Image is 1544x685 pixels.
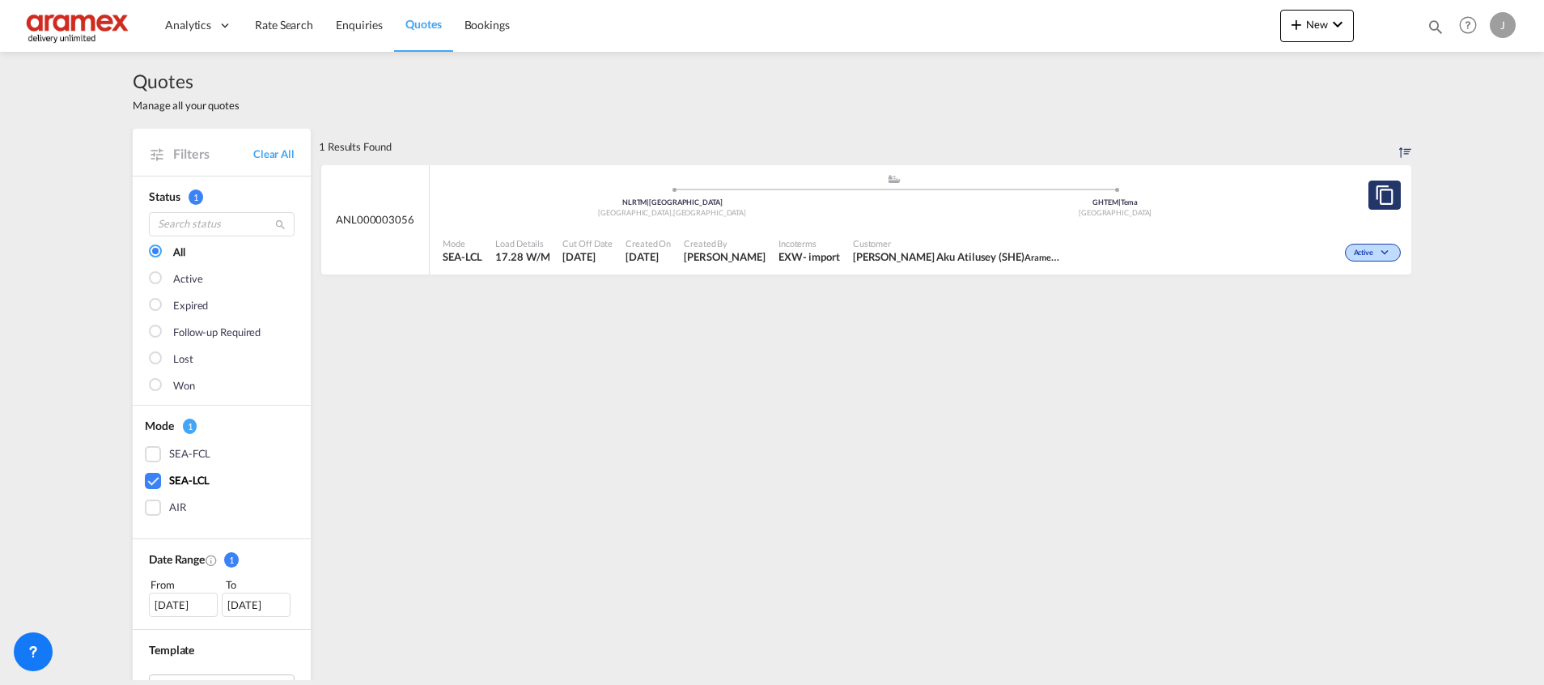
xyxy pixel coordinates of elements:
[145,419,174,432] span: Mode
[133,68,240,94] span: Quotes
[622,198,723,206] span: NLRTM [GEOGRAPHIC_DATA]
[884,175,904,183] md-icon: assets/icons/custom/ship-fill.svg
[173,145,253,163] span: Filters
[598,208,672,217] span: [GEOGRAPHIC_DATA]
[224,577,295,593] div: To
[336,212,414,227] span: ANL000003056
[173,298,208,314] div: Expired
[149,643,194,657] span: Template
[255,18,313,32] span: Rate Search
[1328,15,1347,34] md-icon: icon-chevron-down
[1427,18,1444,36] md-icon: icon-magnify
[684,237,766,249] span: Created By
[149,189,180,203] span: Status
[562,249,613,264] span: 28 Aug 2025
[24,7,134,44] img: dca169e0c7e311edbe1137055cab269e.png
[443,249,482,264] span: SEA-LCL
[1377,249,1397,257] md-icon: icon-chevron-down
[336,18,383,32] span: Enquiries
[853,249,1063,264] span: Mavis Aku Atilusey (SHE) Aramex International - Accra, Ghana
[562,237,613,249] span: Cut Off Date
[1454,11,1482,39] span: Help
[1345,244,1401,262] div: Change Status Here
[1427,18,1444,42] div: icon-magnify
[145,500,299,516] md-checkbox: AIR
[1490,12,1516,38] div: J
[1118,198,1121,206] span: |
[1024,250,1293,263] span: Aramex International - [GEOGRAPHIC_DATA], [GEOGRAPHIC_DATA]
[145,473,299,489] md-checkbox: SEA-LCL
[173,378,195,394] div: Won
[803,249,840,264] div: - import
[1287,18,1347,31] span: New
[405,17,441,31] span: Quotes
[1092,198,1138,206] span: GHTEM Tema
[1079,208,1152,217] span: [GEOGRAPHIC_DATA]
[319,129,392,164] div: 1 Results Found
[173,245,185,261] div: All
[149,577,295,617] span: From To [DATE][DATE]
[647,198,649,206] span: |
[133,98,240,113] span: Manage all your quotes
[1375,185,1394,205] md-icon: assets/icons/custom/copyQuote.svg
[145,446,299,462] md-checkbox: SEA-FCL
[274,219,286,231] md-icon: icon-magnify
[672,208,673,217] span: ,
[1280,10,1354,42] button: icon-plus 400-fgNewicon-chevron-down
[165,17,211,33] span: Analytics
[149,552,205,566] span: Date Range
[189,189,203,205] span: 1
[149,593,218,617] div: [DATE]
[321,165,1411,275] div: ANL000003056 assets/icons/custom/ship-fill.svgassets/icons/custom/roll-o-plane.svgOriginPort of R...
[169,500,186,516] div: AIR
[149,189,295,205] div: Status 1
[684,249,766,264] span: Janice Camporaso
[169,473,210,489] div: SEA-LCL
[1287,15,1306,34] md-icon: icon-plus 400-fg
[173,325,261,341] div: Follow-up Required
[173,351,193,368] div: Lost
[149,577,220,593] div: From
[626,249,671,264] span: 28 Aug 2025
[183,419,197,434] span: 1
[778,237,840,249] span: Incoterms
[173,271,202,287] div: Active
[673,208,746,217] span: [GEOGRAPHIC_DATA]
[443,237,482,249] span: Mode
[1454,11,1490,40] div: Help
[1368,181,1401,210] button: Copy Quote
[224,552,239,568] span: 1
[778,249,803,264] div: EXW
[1354,248,1377,259] span: Active
[626,237,671,249] span: Created On
[222,593,291,617] div: [DATE]
[495,237,549,249] span: Load Details
[169,446,210,462] div: SEA-FCL
[253,147,295,161] a: Clear All
[778,249,840,264] div: EXW import
[464,18,510,32] span: Bookings
[1399,129,1411,164] div: Sort by: Created On
[205,554,218,567] md-icon: Created On
[853,237,1063,249] span: Customer
[495,250,549,263] span: 17.28 W/M
[149,212,295,236] input: Search status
